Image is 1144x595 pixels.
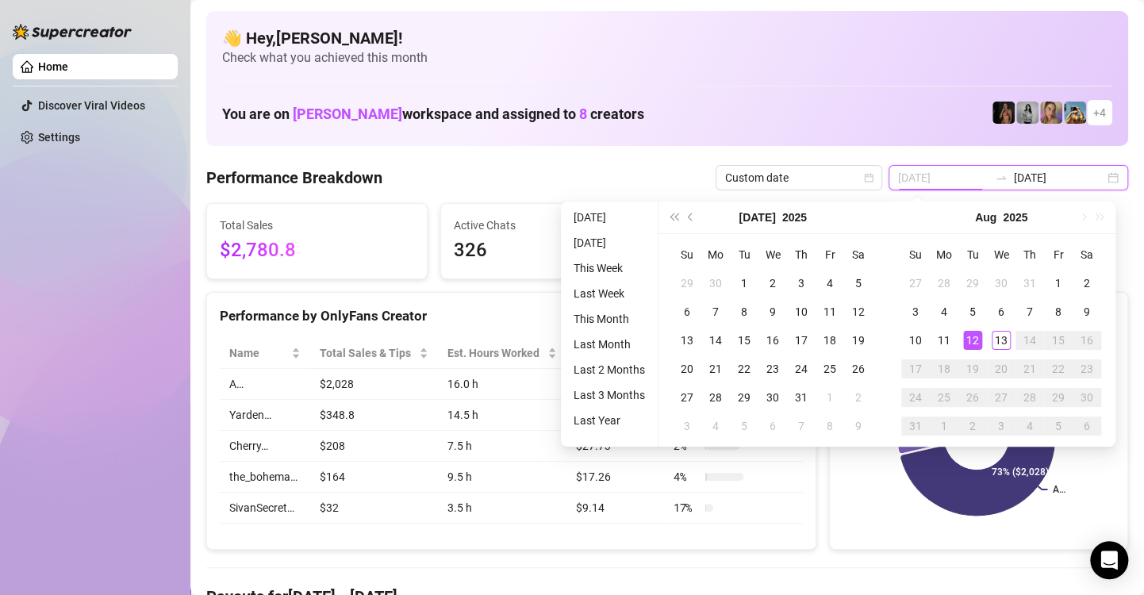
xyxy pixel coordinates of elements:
th: Fr [816,240,844,269]
td: 2025-07-07 [701,297,730,326]
td: 2025-07-04 [816,269,844,297]
td: 2025-07-14 [701,326,730,355]
img: Babydanix [1064,102,1086,124]
td: 2025-09-03 [987,412,1015,440]
td: 2025-09-02 [958,412,987,440]
td: A… [220,369,310,400]
th: Th [787,240,816,269]
td: 2025-08-24 [901,383,930,412]
div: 2 [763,274,782,293]
li: This Month [567,309,651,328]
td: 2025-07-27 [673,383,701,412]
td: $17.26 [566,462,664,493]
div: 15 [735,331,754,350]
td: Yarden… [220,400,310,431]
li: Last Year [567,411,651,430]
td: 2025-06-30 [701,269,730,297]
td: 2025-08-01 [1044,269,1073,297]
td: 2025-07-30 [987,269,1015,297]
a: Settings [38,131,80,144]
td: 2025-08-05 [730,412,758,440]
td: 2025-07-29 [730,383,758,412]
td: 2025-08-09 [844,412,873,440]
div: 3 [678,416,697,436]
td: $27.73 [566,431,664,462]
div: 29 [963,274,982,293]
td: 2025-08-06 [758,412,787,440]
div: 30 [706,274,725,293]
th: Th [1015,240,1044,269]
td: 2025-07-11 [816,297,844,326]
td: 7.5 h [438,431,566,462]
div: 24 [906,388,925,407]
td: 2025-07-05 [844,269,873,297]
td: 16.0 h [438,369,566,400]
div: 20 [678,359,697,378]
div: 30 [1077,388,1096,407]
div: 4 [820,274,839,293]
th: We [758,240,787,269]
a: Home [38,60,68,73]
button: Last year (Control + left) [665,202,682,233]
div: 14 [706,331,725,350]
td: 2025-08-18 [930,355,958,383]
div: 28 [1020,388,1039,407]
div: 22 [1049,359,1068,378]
td: $208 [310,431,438,462]
td: 2025-08-06 [987,297,1015,326]
div: 5 [1049,416,1068,436]
td: $164 [310,462,438,493]
div: 12 [963,331,982,350]
td: 2025-08-31 [901,412,930,440]
li: Last Week [567,284,651,303]
td: 2025-08-07 [1015,297,1044,326]
div: 18 [935,359,954,378]
th: Mo [930,240,958,269]
td: 2025-08-22 [1044,355,1073,383]
td: 2025-07-26 [844,355,873,383]
td: Cherry… [220,431,310,462]
div: 3 [792,274,811,293]
td: 2025-07-20 [673,355,701,383]
td: 2025-07-22 [730,355,758,383]
div: 29 [735,388,754,407]
td: 3.5 h [438,493,566,524]
div: 25 [935,388,954,407]
li: Last Month [567,335,651,354]
td: 2025-07-21 [701,355,730,383]
div: 22 [735,359,754,378]
td: 2025-08-04 [930,297,958,326]
span: Total Sales [220,217,414,234]
th: We [987,240,1015,269]
td: 2025-07-24 [787,355,816,383]
td: $2,028 [310,369,438,400]
button: Choose a year [782,202,807,233]
td: 2025-07-23 [758,355,787,383]
div: 18 [820,331,839,350]
td: 2025-07-29 [958,269,987,297]
td: 2025-09-04 [1015,412,1044,440]
td: 2025-08-25 [930,383,958,412]
td: 2025-08-29 [1044,383,1073,412]
th: Tu [730,240,758,269]
td: 2025-08-19 [958,355,987,383]
td: 2025-08-02 [844,383,873,412]
th: Name [220,338,310,369]
span: Total Sales & Tips [320,344,416,362]
td: 2025-07-30 [758,383,787,412]
td: 2025-07-03 [787,269,816,297]
div: 9 [849,416,868,436]
div: 5 [735,416,754,436]
td: 2025-08-27 [987,383,1015,412]
div: 3 [906,302,925,321]
div: 15 [1049,331,1068,350]
td: 2025-06-29 [673,269,701,297]
div: 6 [1077,416,1096,436]
span: Custom date [725,166,873,190]
div: 8 [820,416,839,436]
td: 2025-08-08 [816,412,844,440]
div: 23 [763,359,782,378]
div: 26 [849,359,868,378]
td: 2025-08-04 [701,412,730,440]
div: 16 [1077,331,1096,350]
